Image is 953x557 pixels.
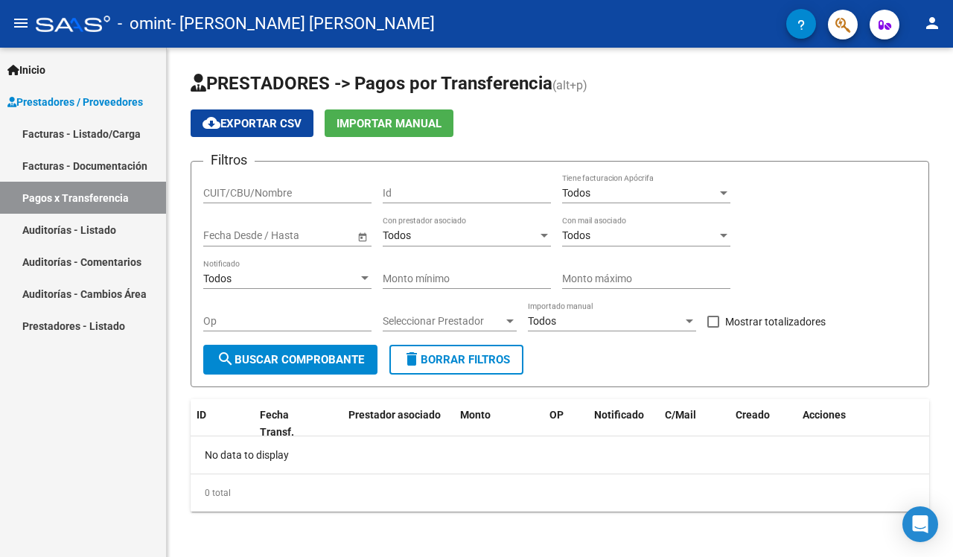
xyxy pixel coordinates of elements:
[7,94,143,110] span: Prestadores / Proveedores
[460,409,491,421] span: Monto
[191,474,929,512] div: 0 total
[197,409,206,421] span: ID
[588,399,659,448] datatable-header-cell: Notificado
[923,14,941,32] mat-icon: person
[191,73,552,94] span: PRESTADORES -> Pagos por Transferencia
[12,14,30,32] mat-icon: menu
[203,229,258,242] input: Fecha inicio
[325,109,453,137] button: Importar Manual
[191,399,254,448] datatable-header-cell: ID
[665,409,696,421] span: C/Mail
[594,409,644,421] span: Notificado
[383,229,411,241] span: Todos
[902,506,938,542] div: Open Intercom Messenger
[203,345,377,375] button: Buscar Comprobante
[203,273,232,284] span: Todos
[354,229,370,244] button: Open calendar
[270,229,343,242] input: Fecha fin
[797,399,931,448] datatable-header-cell: Acciones
[217,353,364,366] span: Buscar Comprobante
[736,409,770,421] span: Creado
[389,345,523,375] button: Borrar Filtros
[803,409,846,421] span: Acciones
[403,353,510,366] span: Borrar Filtros
[203,114,220,132] mat-icon: cloud_download
[454,399,544,448] datatable-header-cell: Monto
[217,350,235,368] mat-icon: search
[544,399,588,448] datatable-header-cell: OP
[191,436,929,474] div: No data to display
[203,117,302,130] span: Exportar CSV
[730,399,797,448] datatable-header-cell: Creado
[562,229,590,241] span: Todos
[528,315,556,327] span: Todos
[562,187,590,199] span: Todos
[203,150,255,171] h3: Filtros
[725,313,826,331] span: Mostrar totalizadores
[260,409,294,438] span: Fecha Transf.
[348,409,441,421] span: Prestador asociado
[337,117,442,130] span: Importar Manual
[342,399,454,448] datatable-header-cell: Prestador asociado
[549,409,564,421] span: OP
[383,315,503,328] span: Seleccionar Prestador
[191,109,313,137] button: Exportar CSV
[659,399,730,448] datatable-header-cell: C/Mail
[118,7,171,40] span: - omint
[171,7,435,40] span: - [PERSON_NAME] [PERSON_NAME]
[7,62,45,78] span: Inicio
[254,399,321,448] datatable-header-cell: Fecha Transf.
[403,350,421,368] mat-icon: delete
[552,78,587,92] span: (alt+p)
